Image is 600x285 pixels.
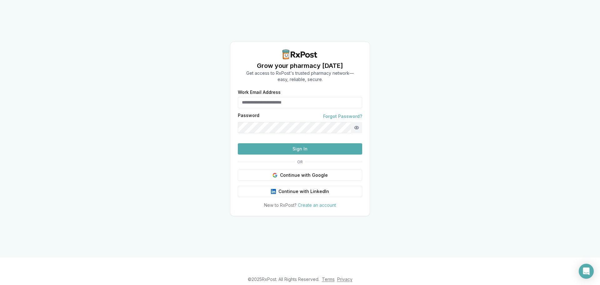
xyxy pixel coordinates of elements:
label: Password [238,113,259,120]
div: Open Intercom Messenger [579,264,594,279]
label: Work Email Address [238,90,362,94]
a: Forgot Password? [323,113,362,120]
img: LinkedIn [271,189,276,194]
span: OR [295,160,305,165]
a: Privacy [337,277,352,282]
a: Create an account [298,202,336,208]
img: RxPost Logo [280,49,320,59]
img: Google [272,173,277,178]
a: Terms [322,277,335,282]
button: Continue with LinkedIn [238,186,362,197]
span: New to RxPost? [264,202,297,208]
button: Continue with Google [238,170,362,181]
h1: Grow your pharmacy [DATE] [246,61,354,70]
p: Get access to RxPost's trusted pharmacy network— easy, reliable, secure. [246,70,354,83]
button: Show password [351,122,362,133]
button: Sign In [238,143,362,155]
